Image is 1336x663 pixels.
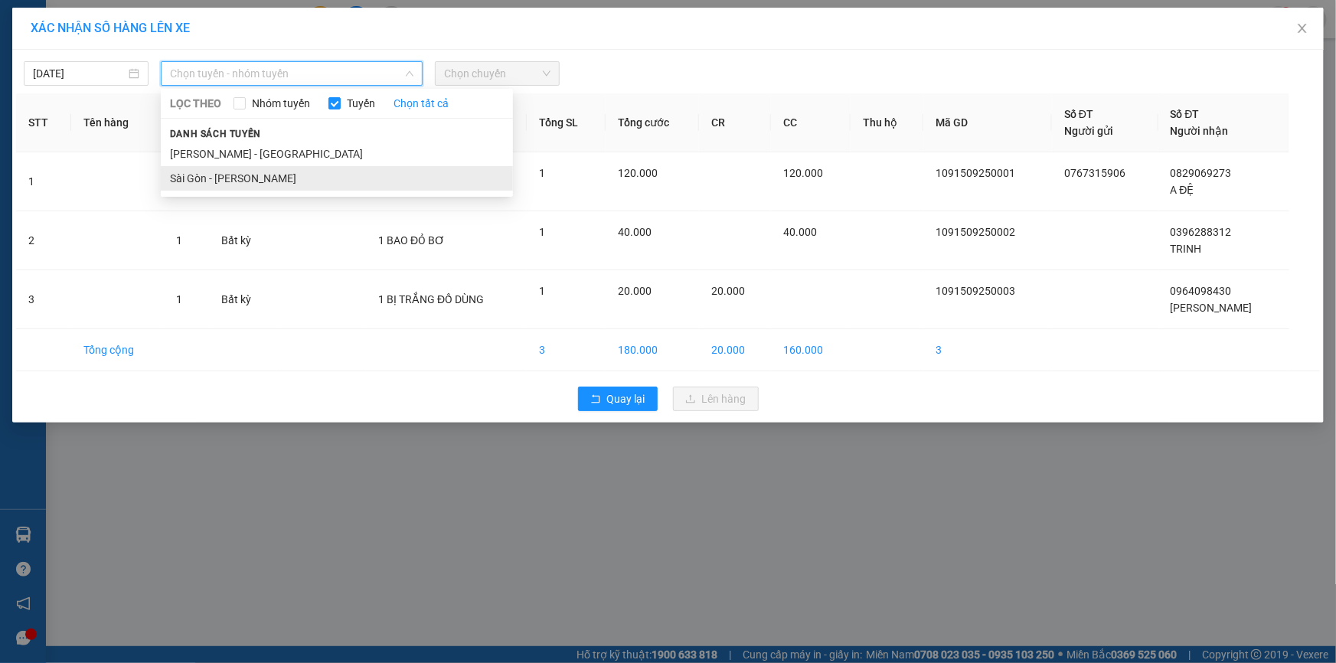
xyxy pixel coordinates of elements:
span: down [405,69,414,78]
span: 1091509250002 [936,226,1015,238]
button: rollbackQuay lại [578,387,658,411]
span: 40.000 [783,226,817,238]
span: Quay lại [607,390,645,407]
span: 0767315906 [1064,167,1125,179]
input: 15/09/2025 [33,65,126,82]
th: Tổng cước [606,93,699,152]
span: Danh sách tuyến [161,127,270,141]
td: 3 [16,270,71,329]
li: 02523854854 [7,53,292,72]
th: STT [16,93,71,152]
span: Người gửi [1064,125,1113,137]
span: LỌC THEO [170,95,221,112]
span: 20.000 [618,285,652,297]
td: 3 [923,329,1052,371]
button: Close [1281,8,1324,51]
b: GỬI : 109 QL 13 [7,96,155,121]
span: Người nhận [1171,125,1229,137]
span: Tuyến [341,95,381,112]
button: uploadLên hàng [673,387,759,411]
th: CR [699,93,771,152]
td: 180.000 [606,329,699,371]
td: Tổng cộng [71,329,164,371]
a: Chọn tất cả [394,95,449,112]
th: Mã GD [923,93,1052,152]
span: 1 [176,293,182,305]
span: Số ĐT [1064,108,1093,120]
td: 20.000 [699,329,771,371]
span: 1 BỊ TRẮNG ĐỒ DÙNG [378,293,484,305]
th: CC [771,93,851,152]
span: phone [88,56,100,68]
span: 1091509250003 [936,285,1015,297]
li: [PERSON_NAME] - [GEOGRAPHIC_DATA] [161,142,513,166]
span: 0396288312 [1171,226,1232,238]
span: Số ĐT [1171,108,1200,120]
th: Tổng SL [527,93,606,152]
li: Sài Gòn - [PERSON_NAME] [161,166,513,191]
td: Bất kỳ [209,211,276,270]
td: Bất kỳ [209,270,276,329]
td: 2 [16,211,71,270]
span: close [1296,22,1308,34]
span: 0829069273 [1171,167,1232,179]
span: Nhóm tuyến [246,95,316,112]
span: 120.000 [783,167,823,179]
span: rollback [590,394,601,406]
span: 1091509250001 [936,167,1015,179]
span: A ĐỆ [1171,184,1194,196]
span: 1 [176,234,182,247]
span: TRINH [1171,243,1202,255]
span: XÁC NHẬN SỐ HÀNG LÊN XE [31,21,190,35]
b: [PERSON_NAME] [88,10,217,29]
td: 1 [16,152,71,211]
span: [PERSON_NAME] [1171,302,1253,314]
span: 1 [539,167,545,179]
td: 160.000 [771,329,851,371]
span: Chọn chuyến [444,62,550,85]
span: 1 [539,226,545,238]
span: Chọn tuyến - nhóm tuyến [170,62,413,85]
th: Thu hộ [851,93,923,152]
span: 40.000 [618,226,652,238]
span: 1 BAO ĐỎ BƠ [378,234,445,247]
li: 01 [PERSON_NAME] [7,34,292,53]
span: 1 [539,285,545,297]
span: 120.000 [618,167,658,179]
td: 3 [527,329,606,371]
span: 20.000 [711,285,745,297]
img: logo.jpg [7,7,83,83]
span: 0964098430 [1171,285,1232,297]
span: environment [88,37,100,49]
th: Tên hàng [71,93,164,152]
